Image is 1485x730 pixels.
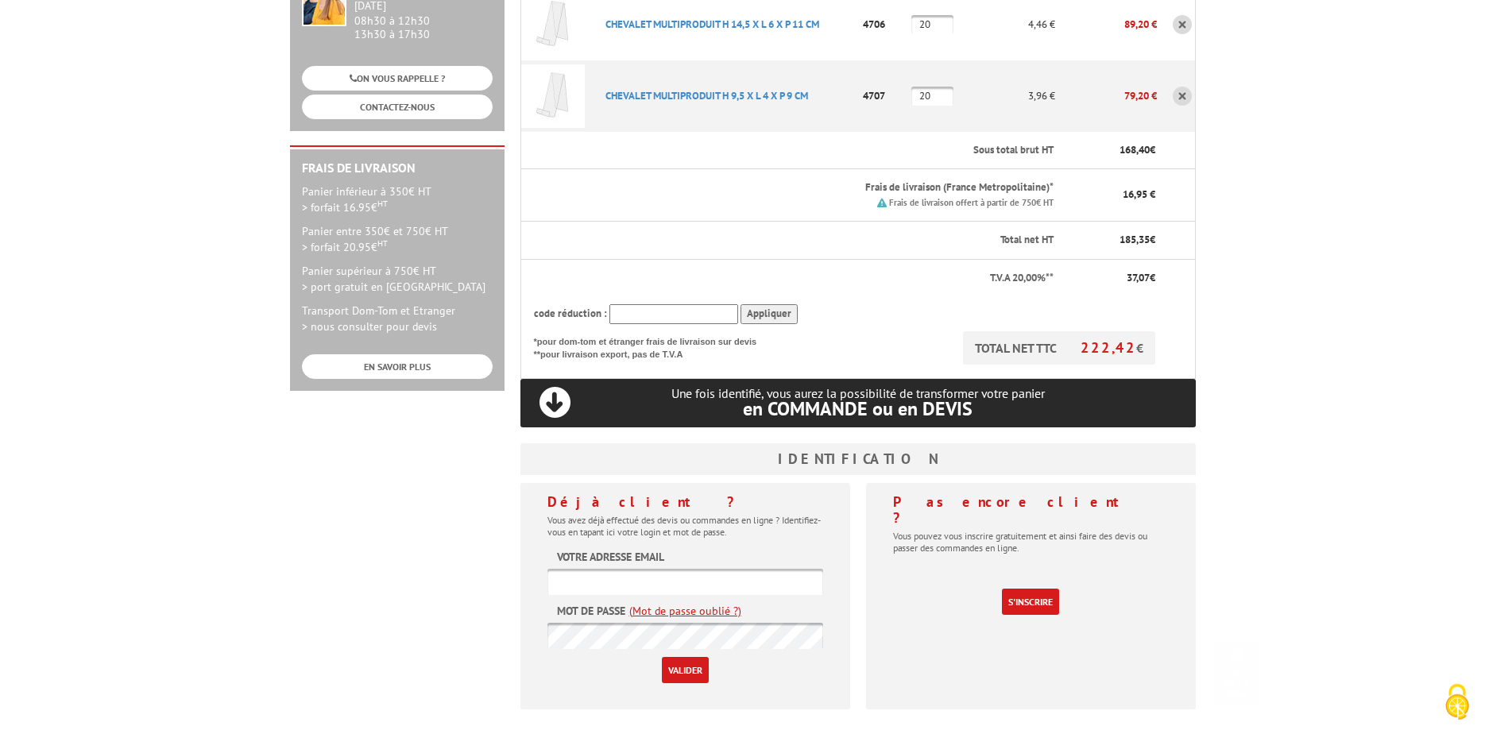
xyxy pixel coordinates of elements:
p: TOTAL NET TTC € [963,331,1155,365]
span: 16,95 € [1123,187,1155,201]
sup: HT [377,198,388,209]
a: ON VOUS RAPPELLE ? [302,66,493,91]
h2: Frais de Livraison [302,161,493,176]
h4: Déjà client ? [547,494,823,510]
p: *pour dom-tom et étranger frais de livraison sur devis **pour livraison export, pas de T.V.A [534,331,772,361]
span: code réduction : [534,307,607,320]
img: picto.png [877,198,887,207]
p: Vous avez déjà effectué des devis ou commandes en ligne ? Identifiez-vous en tapant ici votre log... [547,514,823,538]
a: CONTACTEZ-NOUS [302,95,493,119]
p: Une fois identifié, vous aurez la possibilité de transformer votre panier [520,386,1196,419]
p: Frais de livraison (France Metropolitaine)* [605,180,1054,195]
span: en COMMANDE ou en DEVIS [743,396,973,421]
p: € [1068,271,1155,286]
a: (Mot de passe oublié ?) [629,603,741,619]
a: Haut de la page [1215,641,1259,706]
input: Appliquer [741,304,798,324]
a: EN SAVOIR PLUS [302,354,493,379]
p: Total net HT [534,233,1054,248]
p: 4706 [858,10,911,38]
p: 89,20 € [1055,10,1157,38]
p: 4,46 € [959,10,1055,38]
span: 185,35 [1120,233,1150,246]
p: Panier inférieur à 350€ HT [302,183,493,215]
h3: Identification [520,443,1196,475]
a: S'inscrire [1002,589,1059,615]
span: > port gratuit en [GEOGRAPHIC_DATA] [302,280,485,294]
a: CHEVALET MULTIPRODUIT H 9,5 X L 4 X P 9 CM [605,89,808,102]
p: € [1068,233,1155,248]
label: Mot de passe [557,603,625,619]
label: Votre adresse email [557,549,664,565]
p: Panier entre 350€ et 750€ HT [302,223,493,255]
span: 168,40 [1120,143,1150,156]
p: Panier supérieur à 750€ HT [302,263,493,295]
span: > nous consulter pour devis [302,319,437,334]
span: 222,42 [1081,338,1136,357]
p: € [1068,143,1155,158]
img: CHEVALET MULTIPRODUIT H 9,5 X L 4 X P 9 CM [521,64,585,128]
h4: Pas encore client ? [893,494,1169,526]
th: Sous total brut HT [593,132,1055,169]
p: T.V.A 20,00%** [534,271,1054,286]
button: Cookies (fenêtre modale) [1429,676,1485,730]
span: > forfait 20.95€ [302,240,388,254]
span: > forfait 16.95€ [302,200,388,214]
p: 3,96 € [959,82,1055,110]
sup: HT [377,238,388,249]
a: CHEVALET MULTIPRODUIT H 14,5 X L 6 X P 11 CM [605,17,819,31]
p: Transport Dom-Tom et Etranger [302,303,493,334]
img: Cookies (fenêtre modale) [1437,682,1477,722]
p: 79,20 € [1055,82,1157,110]
small: Frais de livraison offert à partir de 750€ HT [889,197,1054,208]
p: Vous pouvez vous inscrire gratuitement et ainsi faire des devis ou passer des commandes en ligne. [893,530,1169,554]
input: Valider [662,657,709,683]
span: 37,07 [1127,271,1150,284]
p: 4707 [858,82,911,110]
